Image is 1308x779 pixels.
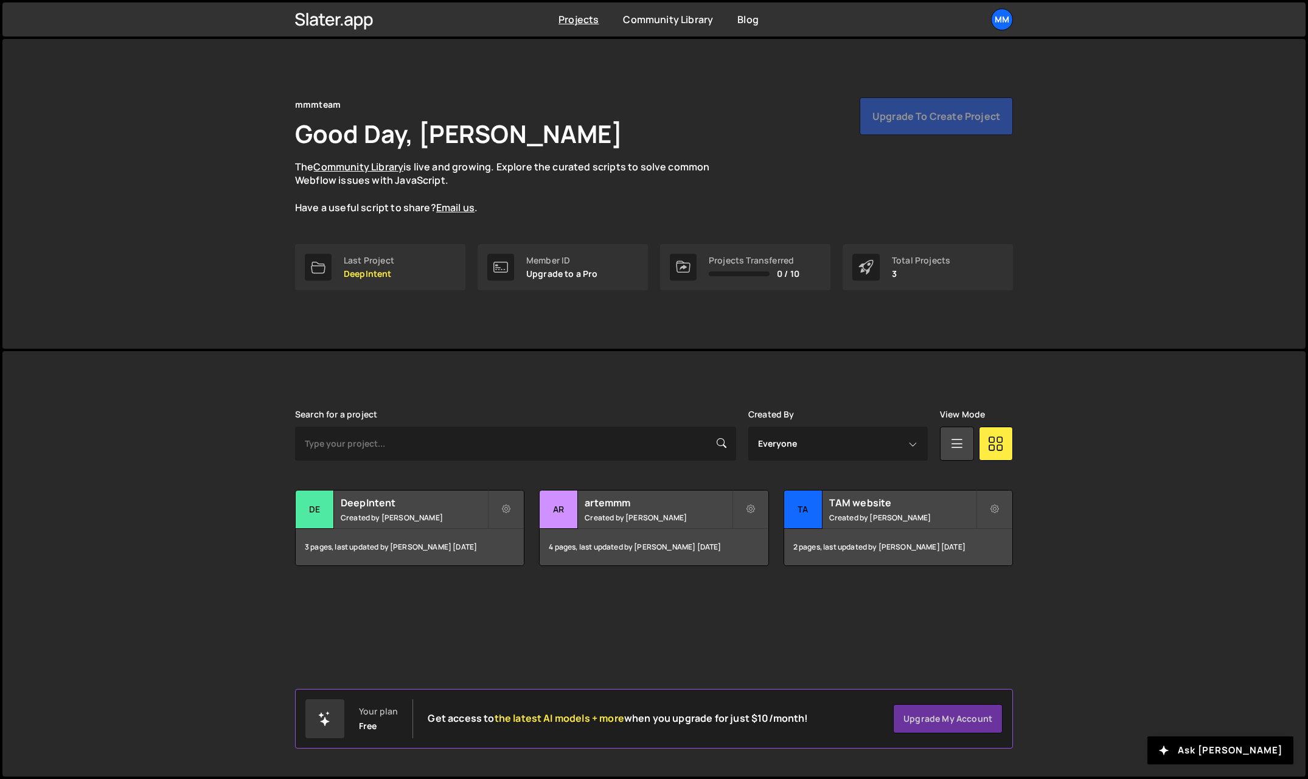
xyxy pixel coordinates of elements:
div: Total Projects [892,256,950,265]
a: TA TAM website Created by [PERSON_NAME] 2 pages, last updated by [PERSON_NAME] [DATE] [784,490,1013,566]
div: Your plan [359,707,398,716]
p: The is live and growing. Explore the curated scripts to solve common Webflow issues with JavaScri... [295,160,733,215]
a: Last Project DeepIntent [295,244,465,290]
h2: TAM website [829,496,976,509]
h2: artemmm [585,496,731,509]
a: Upgrade my account [893,704,1003,733]
a: Projects [558,13,599,26]
label: Search for a project [295,410,377,419]
p: Upgrade to a Pro [526,269,598,279]
span: 0 / 10 [777,269,799,279]
input: Type your project... [295,427,736,461]
h2: Get access to when you upgrade for just $10/month! [428,713,808,724]
label: View Mode [940,410,985,419]
div: ar [540,491,578,529]
h1: Good Day, [PERSON_NAME] [295,117,622,150]
div: Free [359,721,377,731]
div: 4 pages, last updated by [PERSON_NAME] [DATE] [540,529,768,565]
small: Created by [PERSON_NAME] [829,512,976,523]
div: Projects Transferred [709,256,799,265]
a: ar artemmm Created by [PERSON_NAME] 4 pages, last updated by [PERSON_NAME] [DATE] [539,490,768,566]
a: Community Library [313,160,403,173]
a: Blog [737,13,759,26]
a: Community Library [623,13,713,26]
div: De [296,491,334,529]
p: DeepIntent [344,269,394,279]
a: De DeepIntent Created by [PERSON_NAME] 3 pages, last updated by [PERSON_NAME] [DATE] [295,490,524,566]
h2: DeepIntent [341,496,487,509]
span: the latest AI models + more [495,711,624,725]
small: Created by [PERSON_NAME] [585,512,731,523]
div: TA [784,491,823,529]
p: 3 [892,269,950,279]
a: mm [991,9,1013,30]
button: Ask [PERSON_NAME] [1147,736,1293,764]
label: Created By [748,410,795,419]
small: Created by [PERSON_NAME] [341,512,487,523]
div: Member ID [526,256,598,265]
div: mmmteam [295,97,341,112]
div: 2 pages, last updated by [PERSON_NAME] [DATE] [784,529,1012,565]
a: Email us [436,201,475,214]
div: 3 pages, last updated by [PERSON_NAME] [DATE] [296,529,524,565]
div: Last Project [344,256,394,265]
